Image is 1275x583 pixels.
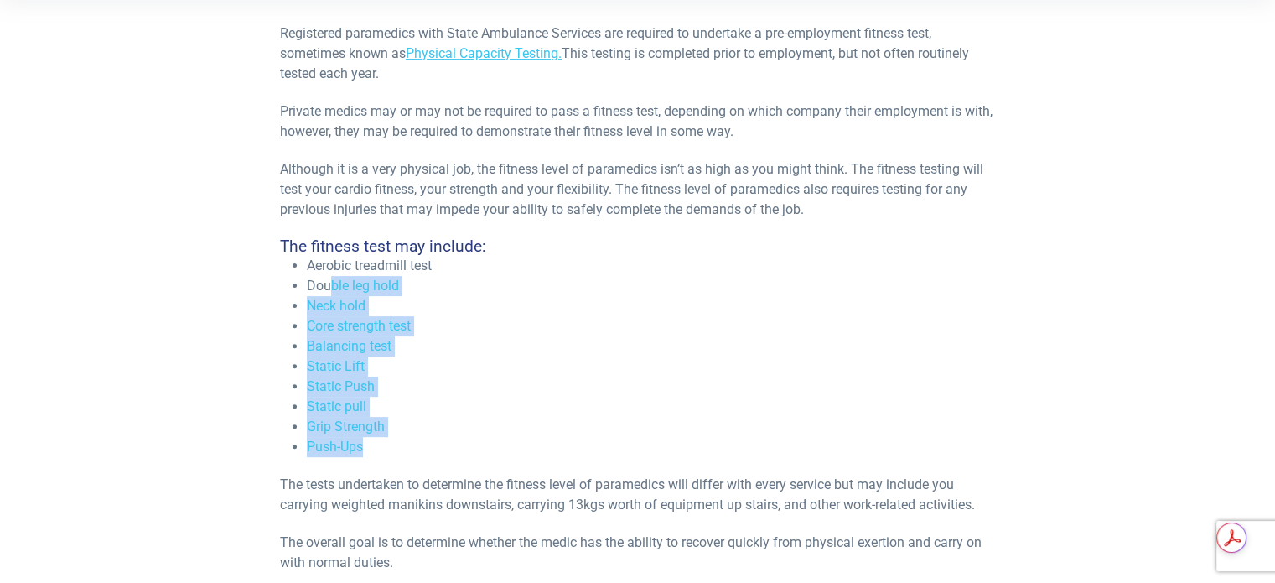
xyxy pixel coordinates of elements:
[280,237,995,256] h4: The fitness test may include:
[307,276,995,296] li: Double leg hold
[307,336,995,357] li: Balancing test
[280,23,995,84] p: Registered paramedics with State Ambulance Services are required to undertake a pre-employment fi...
[307,316,995,336] li: Core strength test
[280,102,995,142] p: Private medics may or may not be required to pass a fitness test, depending on which company thei...
[307,256,995,276] li: Aerobic treadmill test
[280,475,995,515] p: The tests undertaken to determine the fitness level of paramedics will differ with every service ...
[307,417,995,437] li: Grip Strength
[307,437,995,457] li: Push-Ups
[307,397,995,417] li: Static pull
[307,296,995,316] li: Neck hold
[280,159,995,220] p: Although it is a very physical job, the fitness level of paramedics isn’t as high as you might th...
[307,377,995,397] li: Static Push
[406,45,562,61] a: Physical Capacity Testing.
[307,357,995,377] li: Static Lift
[280,533,995,573] p: The overall goal is to determine whether the medic has the ability to recover quickly from physic...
